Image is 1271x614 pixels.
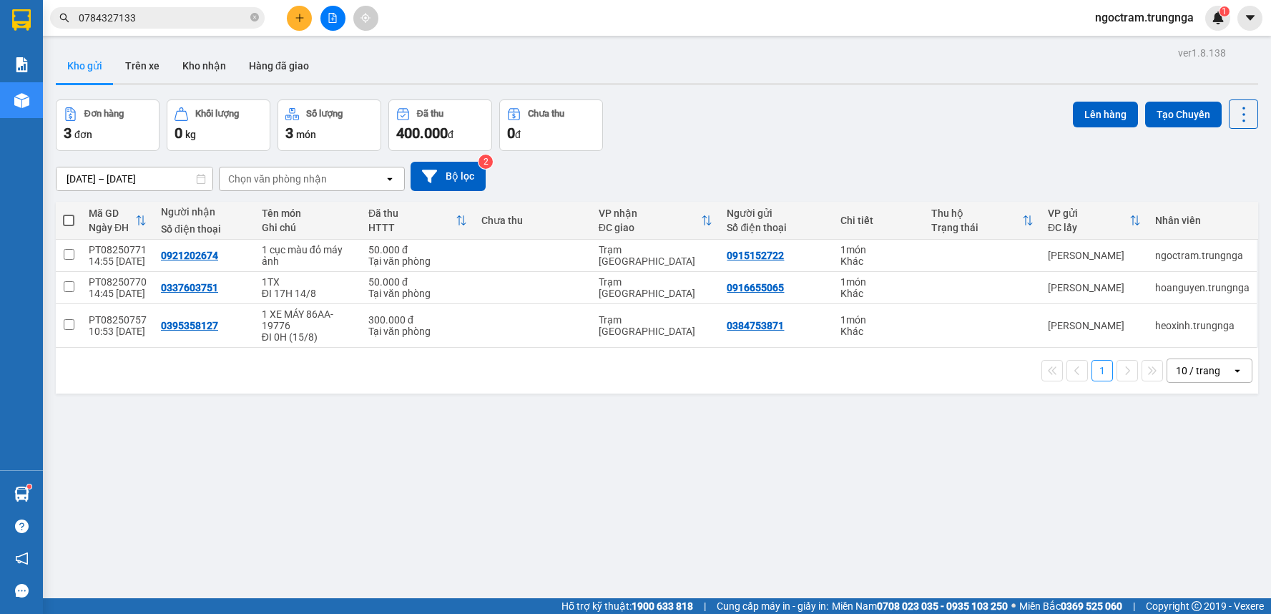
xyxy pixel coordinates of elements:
[727,250,784,261] div: 0915152722
[161,320,218,331] div: 0395358127
[262,244,354,267] div: 1 cục màu đỏ máy ảnh
[1155,282,1250,293] div: hoanguyen.trungnga
[368,276,468,288] div: 50.000 đ
[368,288,468,299] div: Tại văn phòng
[250,13,259,21] span: close-circle
[12,9,31,31] img: logo-vxr
[296,129,316,140] span: món
[15,584,29,598] span: message
[353,6,378,31] button: aim
[368,208,456,219] div: Đã thu
[448,129,453,140] span: đ
[368,314,468,326] div: 300.000 đ
[499,99,603,151] button: Chưa thu0đ
[27,484,31,489] sup: 1
[1048,208,1129,219] div: VP gửi
[185,129,196,140] span: kg
[368,244,468,255] div: 50.000 đ
[417,109,443,119] div: Đã thu
[727,208,826,219] div: Người gửi
[328,13,338,23] span: file-add
[89,276,147,288] div: PT08250770
[114,49,171,83] button: Trên xe
[479,155,493,169] sup: 2
[171,49,237,83] button: Kho nhận
[59,13,69,23] span: search
[262,222,354,233] div: Ghi chú
[1155,250,1250,261] div: ngoctram.trungnga
[262,308,354,331] div: 1 XE MÁY 86AA-19776
[56,99,160,151] button: Đơn hàng3đơn
[507,125,515,142] span: 0
[1048,250,1141,261] div: [PERSON_NAME]
[368,326,468,337] div: Tại văn phòng
[167,99,270,151] button: Khối lượng0kg
[237,49,320,83] button: Hàng đã giao
[360,13,370,23] span: aim
[388,99,492,151] button: Đã thu400.000đ
[1145,102,1222,127] button: Tạo Chuyến
[599,314,713,337] div: Trạm [GEOGRAPHIC_DATA]
[840,215,917,226] div: Chi tiết
[161,223,247,235] div: Số điện thoại
[411,162,486,191] button: Bộ lọc
[1192,601,1202,611] span: copyright
[632,600,693,612] strong: 1900 633 818
[287,6,312,31] button: plus
[195,109,239,119] div: Khối lượng
[727,282,784,293] div: 0916655065
[1061,600,1122,612] strong: 0369 525 060
[727,222,826,233] div: Số điện thoại
[840,314,917,326] div: 1 món
[278,99,381,151] button: Số lượng3món
[840,244,917,255] div: 1 món
[306,109,343,119] div: Số lượng
[528,109,564,119] div: Chưa thu
[1155,320,1250,331] div: heoxinh.trungnga
[228,172,327,186] div: Chọn văn phòng nhận
[295,13,305,23] span: plus
[320,6,345,31] button: file-add
[14,93,29,108] img: warehouse-icon
[1220,6,1230,16] sup: 1
[717,598,828,614] span: Cung cấp máy in - giấy in:
[1048,282,1141,293] div: [PERSON_NAME]
[931,222,1022,233] div: Trạng thái
[396,125,448,142] span: 400.000
[1041,202,1148,240] th: Toggle SortBy
[368,255,468,267] div: Tại văn phòng
[262,331,354,343] div: ĐI 0H (15/8)
[840,276,917,288] div: 1 món
[250,11,259,25] span: close-circle
[175,125,182,142] span: 0
[704,598,706,614] span: |
[161,282,218,293] div: 0337603751
[74,129,92,140] span: đơn
[599,276,713,299] div: Trạm [GEOGRAPHIC_DATA]
[481,215,584,226] div: Chưa thu
[1048,320,1141,331] div: [PERSON_NAME]
[15,520,29,533] span: question-circle
[599,244,713,267] div: Trạm [GEOGRAPHIC_DATA]
[84,109,124,119] div: Đơn hàng
[89,288,147,299] div: 14:45 [DATE]
[161,206,247,218] div: Người nhận
[1019,598,1122,614] span: Miền Bắc
[599,222,702,233] div: ĐC giao
[1084,9,1205,26] span: ngoctram.trungnga
[515,129,521,140] span: đ
[1091,360,1113,381] button: 1
[931,208,1022,219] div: Thu hộ
[877,600,1008,612] strong: 0708 023 035 - 0935 103 250
[89,326,147,337] div: 10:53 [DATE]
[361,202,475,240] th: Toggle SortBy
[840,326,917,337] div: Khác
[89,222,135,233] div: Ngày ĐH
[1222,6,1227,16] span: 1
[1133,598,1135,614] span: |
[15,552,29,565] span: notification
[262,208,354,219] div: Tên món
[262,276,354,288] div: 1TX
[56,49,114,83] button: Kho gửi
[1048,222,1129,233] div: ĐC lấy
